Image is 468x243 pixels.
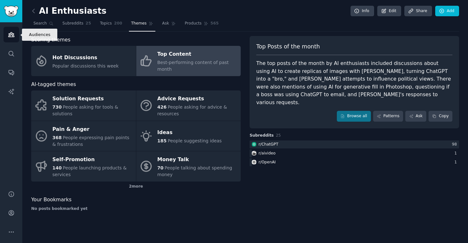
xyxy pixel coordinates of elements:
img: OpenAI [252,160,256,164]
img: ChatGPT [252,142,256,147]
a: Patterns [373,111,403,122]
span: Top Posts of the month [256,43,320,51]
span: Themes [131,21,147,26]
div: r/ aivideo [259,151,276,156]
div: Ideas [157,128,222,138]
span: 70 [157,165,163,170]
a: Topics200 [98,18,124,32]
a: Money Talk70People talking about spending money [136,151,241,182]
span: 25 [276,133,281,138]
a: Products565 [182,18,221,32]
div: Self-Promotion [53,155,133,165]
button: Copy [429,111,452,122]
span: Best-performing content of past month [157,60,229,72]
span: People talking about spending money [157,165,232,177]
a: Hot DiscussionsPopular discussions this week [31,46,136,76]
span: Topics [100,21,112,26]
span: People launching products & services [53,165,127,177]
a: Subreddits25 [60,18,93,32]
span: Products [185,21,202,26]
a: Info [351,6,374,17]
span: 565 [210,21,219,26]
span: Scoring themes [31,36,70,44]
img: aivideo [252,151,256,155]
div: Pain & Anger [53,124,133,134]
span: People expressing pain points & frustrations [53,135,130,147]
span: 368 [53,135,62,140]
a: Ask [160,18,178,32]
a: ChatGPTr/ChatGPT98 [250,140,459,148]
a: OpenAIr/OpenAI1 [250,158,459,166]
div: 2 more [31,182,241,192]
span: 185 [157,138,167,143]
a: Edit [377,6,401,17]
a: Add [435,6,459,17]
span: 140 [53,165,62,170]
div: Hot Discussions [53,53,119,63]
div: 1 [454,151,459,156]
a: Self-Promotion140People launching products & services [31,151,136,182]
div: No posts bookmarked yet [31,206,241,212]
span: Subreddits [250,133,274,139]
span: People suggesting ideas [168,138,222,143]
div: 1 [454,160,459,165]
h2: AI Enthusiasts [31,6,106,16]
div: Advice Requests [157,94,238,104]
a: Top ContentBest-performing content of past month [136,46,241,76]
span: Your Bookmarks [31,196,72,204]
a: Themes [129,18,156,32]
span: Ask [162,21,169,26]
div: r/ OpenAI [259,160,276,165]
span: People asking for advice & resources [157,104,227,116]
a: Search [31,18,56,32]
a: Pain & Anger368People expressing pain points & frustrations [31,121,136,151]
span: 25 [86,21,91,26]
a: Ideas185People suggesting ideas [136,121,241,151]
div: Top Content [157,49,238,60]
span: 200 [114,21,122,26]
div: 98 [452,142,459,147]
img: GummySearch logo [4,6,18,17]
div: Money Talk [157,155,238,165]
a: aivideor/aivideo1 [250,149,459,157]
span: Subreddits [62,21,83,26]
a: Solution Requests730People asking for tools & solutions [31,90,136,121]
span: Popular discussions this week [53,63,119,68]
span: 730 [53,104,62,110]
div: Solution Requests [53,94,133,104]
a: Share [404,6,432,17]
a: Ask [405,111,426,122]
span: People asking for tools & solutions [53,104,118,116]
a: Browse all [337,111,371,122]
a: Advice Requests426People asking for advice & resources [136,90,241,121]
span: AI-tagged themes [31,81,76,89]
span: Search [33,21,47,26]
div: The top posts of the month by AI enthusiasts included discussions about using AI to create replic... [256,60,452,106]
div: r/ ChatGPT [259,142,278,147]
span: 426 [157,104,167,110]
